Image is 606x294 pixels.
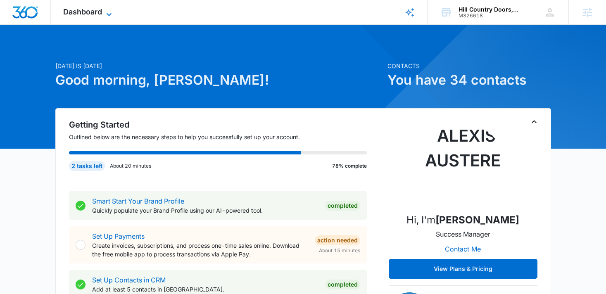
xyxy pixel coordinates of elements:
[55,70,383,90] h1: Good morning, [PERSON_NAME]!
[69,161,105,171] div: 2 tasks left
[92,276,166,284] a: Set Up Contacts in CRM
[459,13,519,19] div: account id
[92,206,318,215] p: Quickly populate your Brand Profile using our AI-powered tool.
[422,123,504,206] img: Alexis Austere
[437,239,489,259] button: Contact Me
[436,229,490,239] p: Success Manager
[387,70,551,90] h1: You have 34 contacts
[110,162,151,170] p: About 20 minutes
[435,214,519,226] strong: [PERSON_NAME]
[315,235,360,245] div: Action Needed
[92,197,184,205] a: Smart Start Your Brand Profile
[325,201,360,211] div: Completed
[69,119,377,131] h2: Getting Started
[459,6,519,13] div: account name
[529,117,539,127] button: Toggle Collapse
[92,232,145,240] a: Set Up Payments
[92,241,308,258] p: Create invoices, subscriptions, and process one-time sales online. Download the free mobile app t...
[92,285,318,294] p: Add at least 5 contacts in [GEOGRAPHIC_DATA].
[63,7,102,16] span: Dashboard
[325,280,360,289] div: Completed
[332,162,367,170] p: 78% complete
[319,247,360,254] span: About 15 minutes
[69,133,377,141] p: Outlined below are the necessary steps to help you successfully set up your account.
[55,62,383,70] p: [DATE] is [DATE]
[406,213,519,228] p: Hi, I'm
[387,62,551,70] p: Contacts
[389,259,537,279] button: View Plans & Pricing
